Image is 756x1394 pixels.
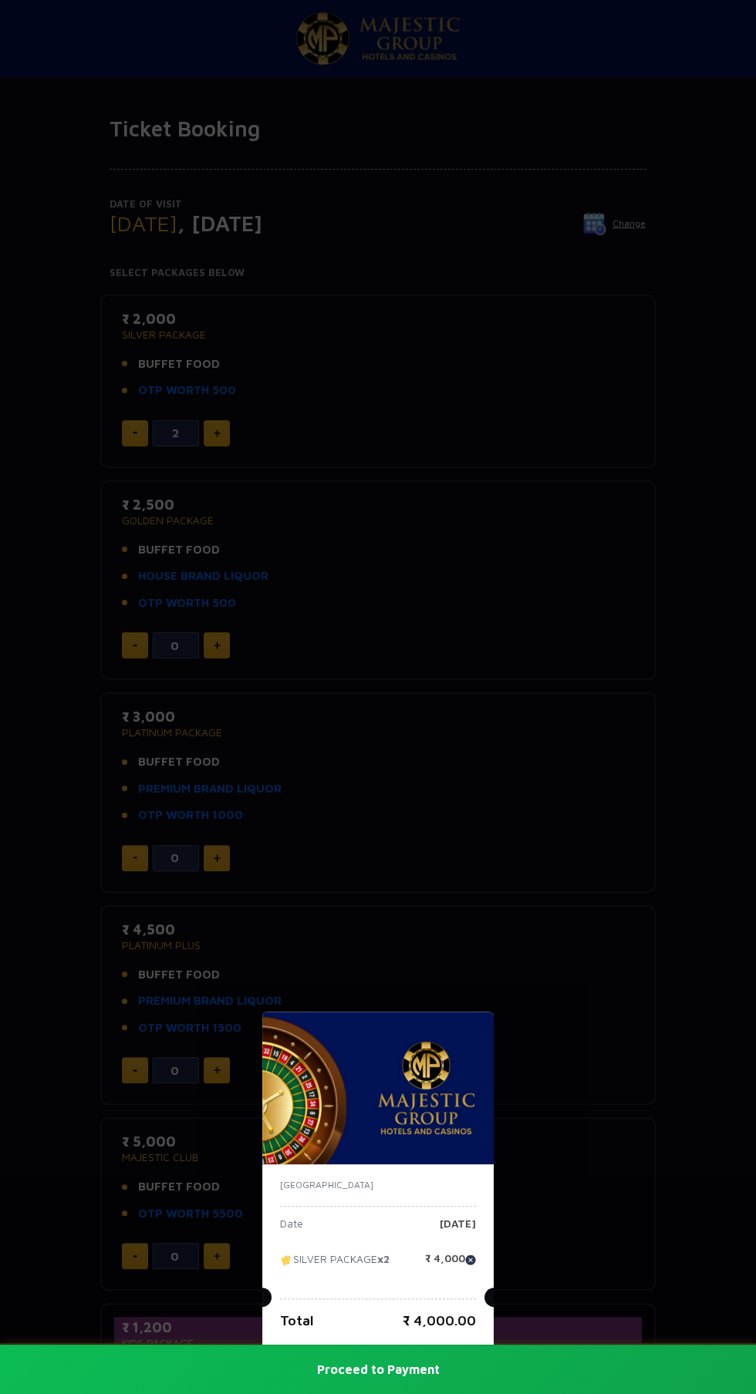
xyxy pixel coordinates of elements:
[262,1012,494,1164] img: majesticPride-banner
[403,1310,476,1331] p: ₹ 4,000.00
[280,1253,293,1267] img: tikcet
[425,1253,476,1276] p: ₹ 4,000
[280,1253,390,1276] p: SILVER PACKAGE
[280,1218,303,1241] p: Date
[280,1178,476,1192] p: [GEOGRAPHIC_DATA]
[280,1310,314,1331] p: Total
[377,1251,390,1264] strong: x2
[440,1218,476,1241] p: [DATE]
